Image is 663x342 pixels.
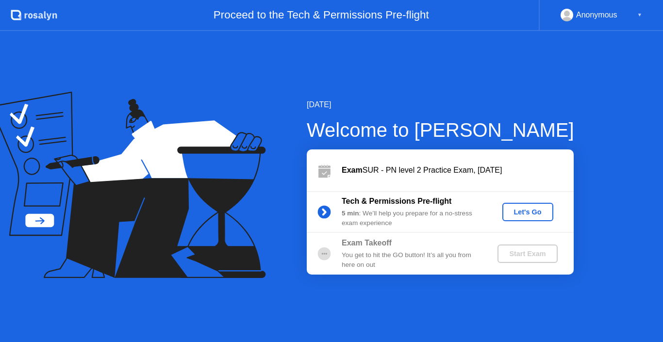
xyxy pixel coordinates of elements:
[637,9,642,21] div: ▼
[576,9,617,21] div: Anonymous
[342,250,481,270] div: You get to hit the GO button! It’s all you from here on out
[342,164,574,176] div: SUR - PN level 2 Practice Exam, [DATE]
[506,208,549,216] div: Let's Go
[502,203,553,221] button: Let's Go
[501,250,553,258] div: Start Exam
[342,197,451,205] b: Tech & Permissions Pre-flight
[342,209,481,228] div: : We’ll help you prepare for a no-stress exam experience
[342,210,359,217] b: 5 min
[342,239,392,247] b: Exam Takeoff
[342,166,363,174] b: Exam
[497,244,557,263] button: Start Exam
[307,99,574,111] div: [DATE]
[307,115,574,145] div: Welcome to [PERSON_NAME]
